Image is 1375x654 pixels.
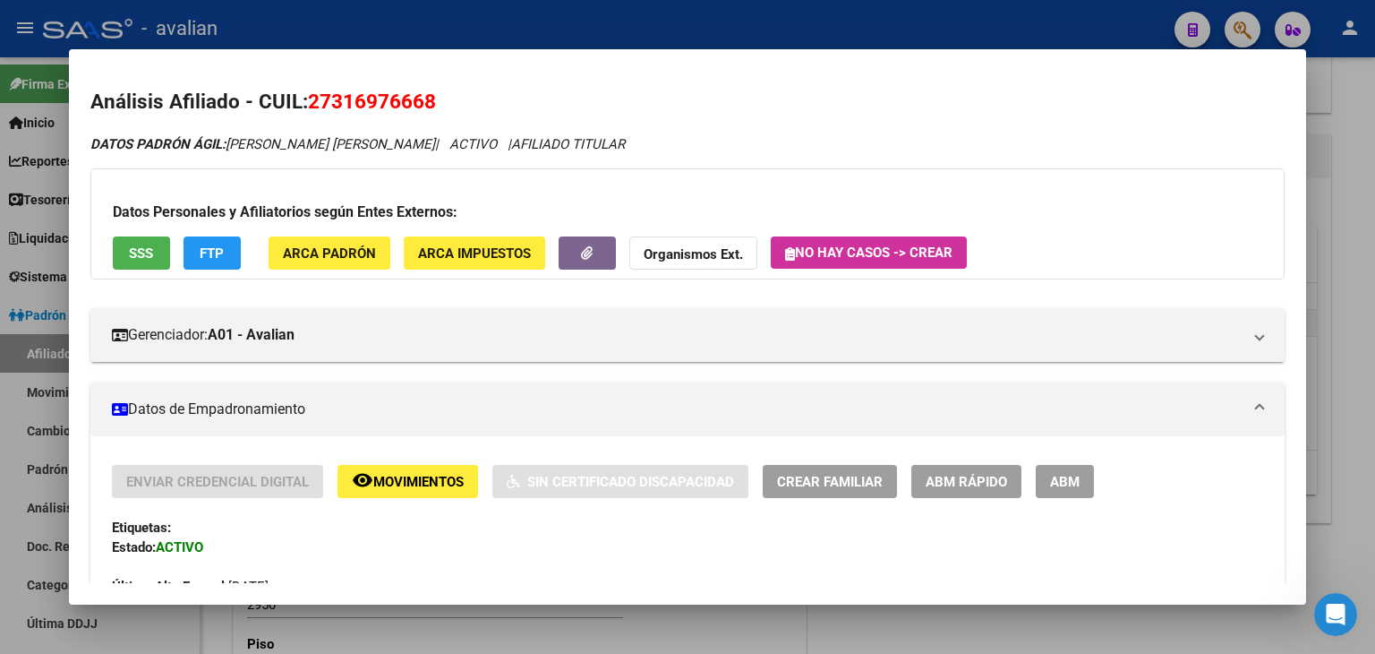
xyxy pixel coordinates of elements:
button: ARCA Impuestos [404,237,545,270]
mat-icon: remove_red_eye [352,469,373,491]
button: SSS [113,237,170,270]
span: ABM Rápido [926,474,1007,490]
span: [PERSON_NAME] [PERSON_NAME] [90,136,435,152]
span: Crear Familiar [777,474,883,490]
h3: Datos Personales y Afiliatorios según Entes Externos: [113,202,1262,223]
span: SSS [129,245,153,262]
button: ABM Rápido [911,465,1021,498]
span: Sin Certificado Discapacidad [527,474,734,490]
button: Movimientos [337,465,478,498]
strong: Estado: [112,539,156,555]
h2: Análisis Afiliado - CUIL: [90,87,1285,117]
span: ARCA Impuestos [418,245,531,262]
button: Organismos Ext. [629,237,757,270]
span: ABM [1050,474,1080,490]
span: Movimientos [373,474,464,490]
mat-expansion-panel-header: Datos de Empadronamiento [90,383,1285,436]
span: No hay casos -> Crear [785,245,952,261]
strong: Última Alta Formal: [112,579,228,595]
span: AFILIADO TITULAR [511,136,625,152]
strong: ACTIVO [156,539,203,555]
button: ARCA Padrón [269,237,390,270]
iframe: Intercom live chat [1314,593,1357,636]
span: Enviar Credencial Digital [126,474,309,490]
span: ARCA Padrón [283,245,376,262]
button: FTP [184,237,241,270]
strong: A01 - Avalian [208,324,295,346]
mat-panel-title: Gerenciador: [112,324,1242,346]
strong: DATOS PADRÓN ÁGIL: [90,136,226,152]
i: | ACTIVO | [90,136,625,152]
span: FTP [200,245,224,262]
button: Sin Certificado Discapacidad [492,465,748,498]
strong: Etiquetas: [112,520,171,536]
button: Crear Familiar [763,465,897,498]
span: 27316976668 [308,90,436,113]
strong: Organismos Ext. [644,246,743,262]
button: ABM [1036,465,1094,498]
button: Enviar Credencial Digital [112,465,323,498]
mat-panel-title: Datos de Empadronamiento [112,399,1242,420]
span: [DATE] [112,579,269,595]
button: No hay casos -> Crear [771,237,967,269]
mat-expansion-panel-header: Gerenciador:A01 - Avalian [90,308,1285,362]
